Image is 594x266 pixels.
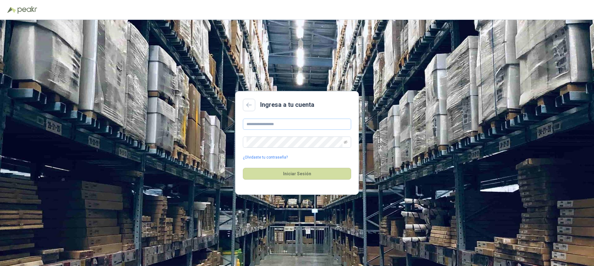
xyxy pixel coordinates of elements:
[260,100,314,110] h2: Ingresa a tu cuenta
[7,7,16,13] img: Logo
[17,6,37,14] img: Peakr
[243,168,351,180] button: Iniciar Sesión
[243,155,288,160] a: ¿Olvidaste tu contraseña?
[344,140,347,144] span: eye-invisible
